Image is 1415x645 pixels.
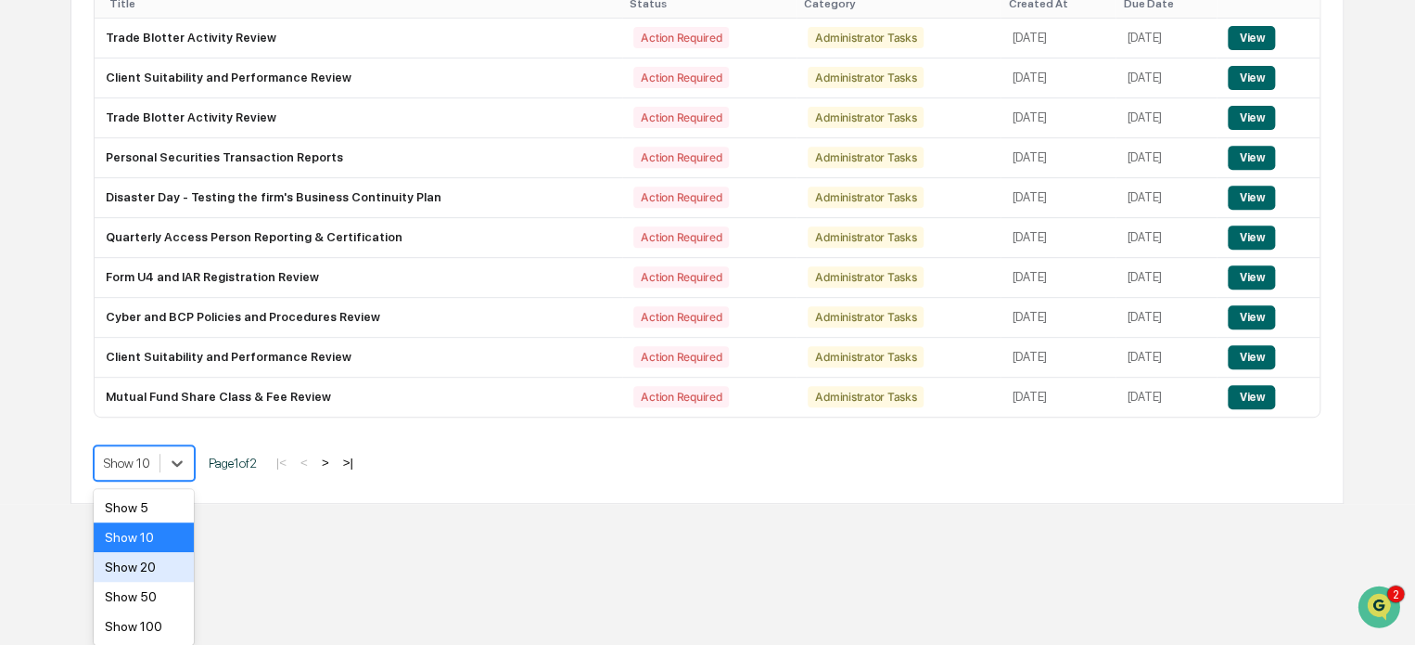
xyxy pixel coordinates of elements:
[808,187,924,208] div: Administrator Tasks
[1228,310,1275,324] a: View
[94,612,194,641] div: Show 100
[37,252,52,267] img: 1746055101610-c473b297-6a78-478c-a979-82029cc54cd1
[11,321,127,355] a: 🖐️Preclearance
[1228,230,1275,244] a: View
[1228,385,1275,409] button: View
[808,107,924,128] div: Administrator Tasks
[127,321,237,355] a: 🗄️Attestations
[1115,378,1217,417] td: [DATE]
[338,455,359,471] button: >|
[1228,26,1275,50] button: View
[131,408,224,423] a: Powered byPylon
[154,252,160,266] span: •
[57,252,150,266] span: [PERSON_NAME]
[808,27,924,48] div: Administrator Tasks
[1356,584,1406,634] iframe: Open customer support
[94,582,194,612] div: Show 50
[1001,298,1115,338] td: [DATE]
[95,178,622,218] td: Disaster Day - Testing the firm's Business Continuity Plan
[633,306,729,328] div: Action Required
[808,67,924,88] div: Administrator Tasks
[633,346,729,368] div: Action Required
[95,218,622,258] td: Quarterly Access Person Reporting & Certification
[1228,150,1275,164] a: View
[1115,138,1217,178] td: [DATE]
[1115,218,1217,258] td: [DATE]
[95,19,622,58] td: Trade Blotter Activity Review
[1228,31,1275,45] a: View
[1228,71,1275,84] a: View
[633,147,729,168] div: Action Required
[1001,138,1115,178] td: [DATE]
[1001,178,1115,218] td: [DATE]
[633,386,729,407] div: Action Required
[95,258,622,298] td: Form U4 and IAR Registration Review
[633,187,729,208] div: Action Required
[1228,390,1275,404] a: View
[1115,19,1217,58] td: [DATE]
[95,298,622,338] td: Cyber and BCP Policies and Procedures Review
[1228,350,1275,364] a: View
[1115,58,1217,98] td: [DATE]
[1001,218,1115,258] td: [DATE]
[1115,338,1217,378] td: [DATE]
[39,141,72,174] img: 8933085812038_c878075ebb4cc5468115_72.jpg
[83,160,255,174] div: We're available if you need us!
[19,205,124,220] div: Past conversations
[808,226,924,248] div: Administrator Tasks
[1228,190,1275,204] a: View
[1001,19,1115,58] td: [DATE]
[19,38,338,68] p: How can we help?
[95,378,622,417] td: Mutual Fund Share Class & Fee Review
[95,58,622,98] td: Client Suitability and Performance Review
[94,522,194,552] div: Show 10
[1115,178,1217,218] td: [DATE]
[287,201,338,224] button: See all
[1228,270,1275,284] a: View
[633,107,729,128] div: Action Required
[808,386,924,407] div: Administrator Tasks
[19,330,33,345] div: 🖐️
[1115,298,1217,338] td: [DATE]
[164,252,202,266] span: [DATE]
[1228,66,1275,90] button: View
[95,338,622,378] td: Client Suitability and Performance Review
[1001,58,1115,98] td: [DATE]
[808,266,924,288] div: Administrator Tasks
[1001,338,1115,378] td: [DATE]
[808,306,924,328] div: Administrator Tasks
[1228,226,1275,250] button: View
[808,147,924,168] div: Administrator Tasks
[1115,258,1217,298] td: [DATE]
[134,330,149,345] div: 🗄️
[209,456,257,471] span: Page 1 of 2
[633,67,729,88] div: Action Required
[295,455,313,471] button: <
[1228,110,1275,124] a: View
[315,147,338,169] button: Start new chat
[19,141,52,174] img: 1746055101610-c473b297-6a78-478c-a979-82029cc54cd1
[37,329,120,347] span: Preclearance
[1228,186,1275,210] button: View
[94,493,194,522] div: Show 5
[1228,146,1275,170] button: View
[1115,98,1217,138] td: [DATE]
[19,366,33,381] div: 🔎
[37,364,117,382] span: Data Lookup
[1228,265,1275,290] button: View
[1001,378,1115,417] td: [DATE]
[95,98,622,138] td: Trade Blotter Activity Review
[1228,305,1275,329] button: View
[185,409,224,423] span: Pylon
[83,141,304,160] div: Start new chat
[1001,258,1115,298] td: [DATE]
[633,27,729,48] div: Action Required
[11,356,124,390] a: 🔎Data Lookup
[19,234,48,264] img: Jack Rasmussen
[316,455,335,471] button: >
[271,455,292,471] button: |<
[153,329,230,347] span: Attestations
[1228,345,1275,369] button: View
